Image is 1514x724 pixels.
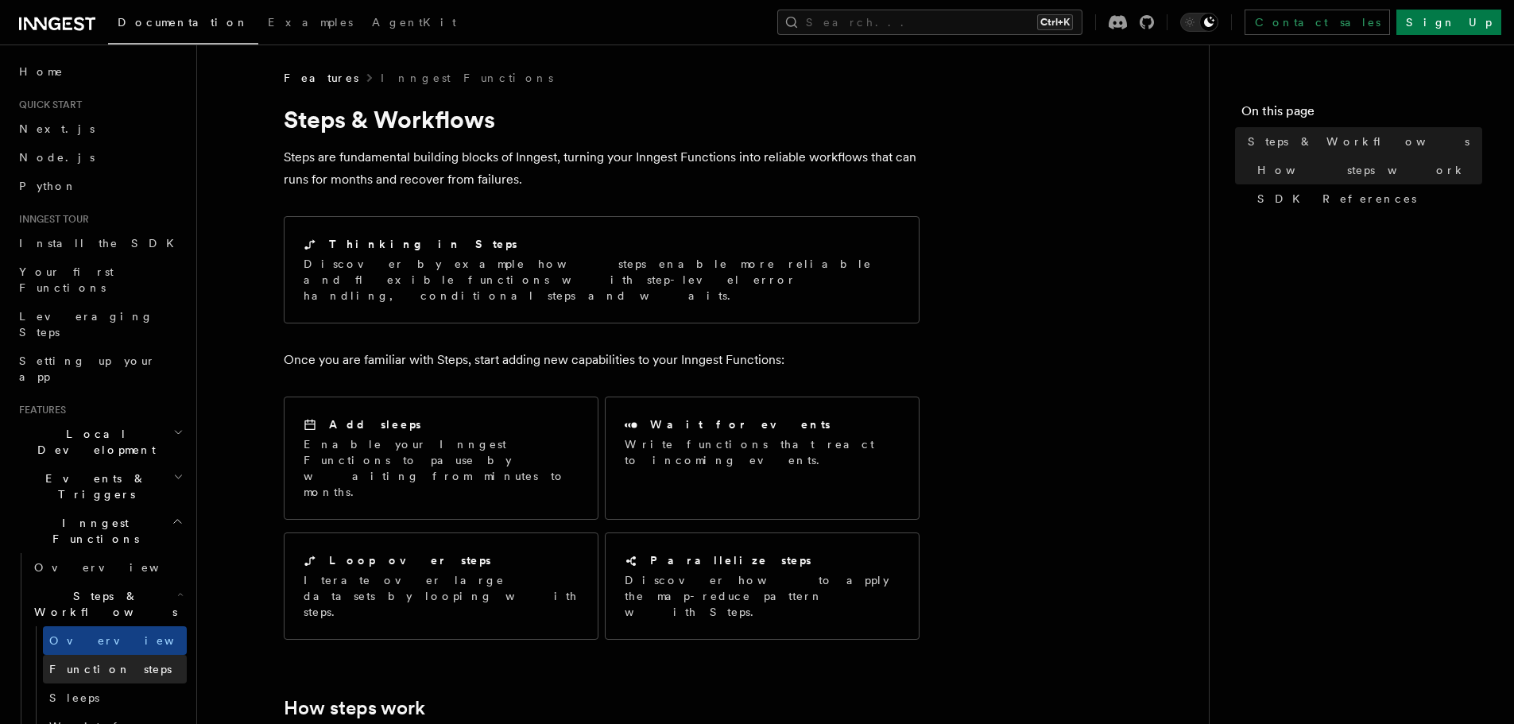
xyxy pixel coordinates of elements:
p: Steps are fundamental building blocks of Inngest, turning your Inngest Functions into reliable wo... [284,146,920,191]
span: Quick start [13,99,82,111]
kbd: Ctrl+K [1037,14,1073,30]
span: Next.js [19,122,95,135]
h2: Thinking in Steps [329,236,517,252]
p: Enable your Inngest Functions to pause by waiting from minutes to months. [304,436,579,500]
h2: Wait for events [650,416,831,432]
a: Parallelize stepsDiscover how to apply the map-reduce pattern with Steps. [605,532,920,640]
h1: Steps & Workflows [284,105,920,134]
h2: Loop over steps [329,552,491,568]
button: Toggle dark mode [1180,13,1218,32]
a: Home [13,57,187,86]
span: Features [13,404,66,416]
a: Inngest Functions [381,70,553,86]
button: Inngest Functions [13,509,187,553]
button: Steps & Workflows [28,582,187,626]
a: How steps work [284,697,425,719]
a: SDK References [1251,184,1482,213]
span: Documentation [118,16,249,29]
a: Overview [43,626,187,655]
a: Install the SDK [13,229,187,257]
span: Steps & Workflows [1248,134,1469,149]
a: Sign Up [1396,10,1501,35]
span: Node.js [19,151,95,164]
span: Overview [34,561,198,574]
button: Events & Triggers [13,464,187,509]
span: Python [19,180,77,192]
span: Leveraging Steps [19,310,153,339]
span: How steps work [1257,162,1466,178]
span: Setting up your app [19,354,156,383]
h2: Add sleeps [329,416,421,432]
a: Next.js [13,114,187,143]
a: Overview [28,553,187,582]
a: How steps work [1251,156,1482,184]
h4: On this page [1241,102,1482,127]
a: Examples [258,5,362,43]
a: Thinking in StepsDiscover by example how steps enable more reliable and flexible functions with s... [284,216,920,323]
a: Leveraging Steps [13,302,187,347]
button: Local Development [13,420,187,464]
p: Iterate over large datasets by looping with steps. [304,572,579,620]
a: Your first Functions [13,257,187,302]
span: Sleeps [49,691,99,704]
span: Features [284,70,358,86]
a: Sleeps [43,683,187,712]
span: Your first Functions [19,265,114,294]
a: Python [13,172,187,200]
span: Overview [49,634,213,647]
span: Inngest tour [13,213,89,226]
a: Setting up your app [13,347,187,391]
a: Function steps [43,655,187,683]
span: Examples [268,16,353,29]
p: Write functions that react to incoming events. [625,436,900,468]
span: Steps & Workflows [28,588,177,620]
a: Steps & Workflows [1241,127,1482,156]
a: AgentKit [362,5,466,43]
p: Once you are familiar with Steps, start adding new capabilities to your Inngest Functions: [284,349,920,371]
a: Contact sales [1245,10,1390,35]
a: Loop over stepsIterate over large datasets by looping with steps. [284,532,598,640]
a: Documentation [108,5,258,45]
span: SDK References [1257,191,1416,207]
button: Search...Ctrl+K [777,10,1082,35]
span: Function steps [49,663,172,676]
span: Home [19,64,64,79]
h2: Parallelize steps [650,552,811,568]
a: Wait for eventsWrite functions that react to incoming events. [605,397,920,520]
span: AgentKit [372,16,456,29]
a: Add sleepsEnable your Inngest Functions to pause by waiting from minutes to months. [284,397,598,520]
p: Discover how to apply the map-reduce pattern with Steps. [625,572,900,620]
p: Discover by example how steps enable more reliable and flexible functions with step-level error h... [304,256,900,304]
span: Events & Triggers [13,470,173,502]
span: Local Development [13,426,173,458]
span: Inngest Functions [13,515,172,547]
a: Node.js [13,143,187,172]
span: Install the SDK [19,237,184,250]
